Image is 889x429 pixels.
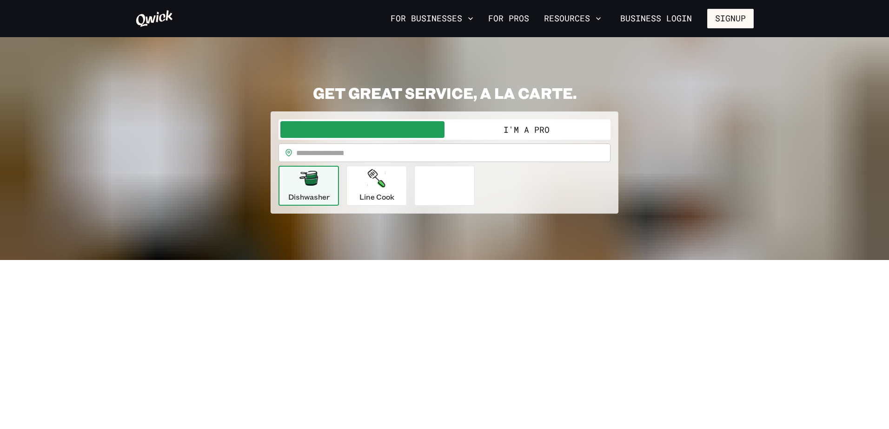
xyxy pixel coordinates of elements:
[279,166,339,206] button: Dishwasher
[387,11,477,26] button: For Businesses
[540,11,605,26] button: Resources
[280,121,444,138] button: I'm a Business
[288,191,330,202] p: Dishwasher
[707,9,754,28] button: Signup
[271,84,618,102] h2: GET GREAT SERVICE, A LA CARTE.
[359,191,394,202] p: Line Cook
[484,11,533,26] a: For Pros
[346,166,407,206] button: Line Cook
[612,9,700,28] a: Business Login
[444,121,609,138] button: I'm a Pro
